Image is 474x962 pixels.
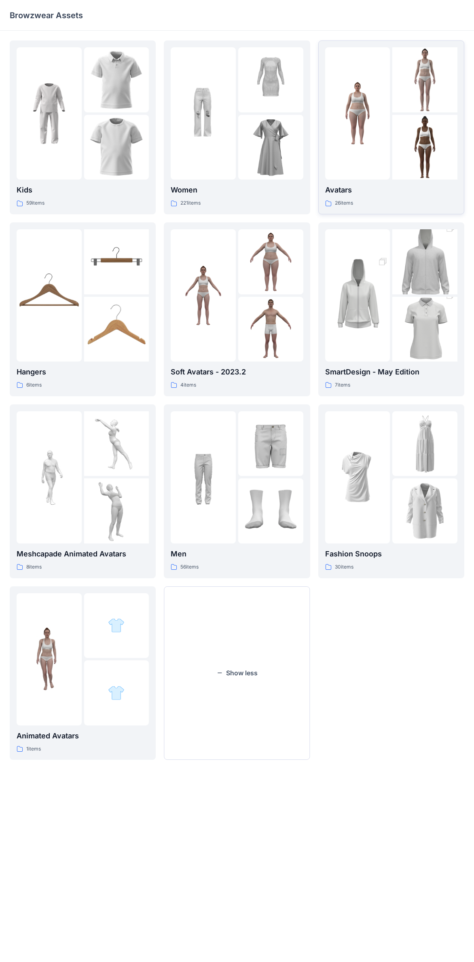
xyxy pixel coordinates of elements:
[325,445,390,510] img: folder 1
[10,586,156,760] a: folder 1folder 2folder 3Animated Avatars1items
[17,548,149,560] p: Meshcapade Animated Avatars
[180,199,201,207] p: 221 items
[17,730,149,742] p: Animated Avatars
[392,411,457,476] img: folder 2
[238,115,303,180] img: folder 3
[325,81,390,146] img: folder 1
[392,478,457,543] img: folder 3
[325,184,457,196] p: Avatars
[318,222,464,396] a: folder 1folder 2folder 3SmartDesign - May Edition7items
[392,280,457,378] img: folder 3
[10,40,156,214] a: folder 1folder 2folder 3Kids59items
[318,404,464,578] a: folder 1folder 2folder 3Fashion Snoops30items
[238,411,303,476] img: folder 2
[84,297,149,362] img: folder 3
[84,47,149,112] img: folder 2
[84,478,149,543] img: folder 3
[17,445,82,510] img: folder 1
[17,627,82,692] img: folder 1
[171,548,303,560] p: Men
[171,445,236,510] img: folder 1
[325,366,457,378] p: SmartDesign - May Edition
[164,586,310,760] button: Show less
[171,184,303,196] p: Women
[325,247,390,344] img: folder 1
[392,115,457,180] img: folder 3
[84,115,149,180] img: folder 3
[84,229,149,294] img: folder 2
[171,366,303,378] p: Soft Avatars - 2023.2
[17,263,82,328] img: folder 1
[108,617,125,634] img: folder 2
[335,563,353,571] p: 30 items
[180,381,196,389] p: 4 items
[26,381,42,389] p: 6 items
[164,222,310,396] a: folder 1folder 2folder 3Soft Avatars - 2023.24items
[26,563,42,571] p: 8 items
[10,10,83,21] p: Browzwear Assets
[10,404,156,578] a: folder 1folder 2folder 3Meshcapade Animated Avatars8items
[238,478,303,543] img: folder 3
[392,47,457,112] img: folder 2
[318,40,464,214] a: folder 1folder 2folder 3Avatars26items
[26,745,41,753] p: 1 items
[325,548,457,560] p: Fashion Snoops
[335,381,350,389] p: 7 items
[171,263,236,328] img: folder 1
[84,411,149,476] img: folder 2
[17,366,149,378] p: Hangers
[26,199,44,207] p: 59 items
[238,47,303,112] img: folder 2
[164,404,310,578] a: folder 1folder 2folder 3Men56items
[10,222,156,396] a: folder 1folder 2folder 3Hangers6items
[238,297,303,362] img: folder 3
[180,563,199,571] p: 56 items
[108,685,125,701] img: folder 3
[17,81,82,146] img: folder 1
[17,184,149,196] p: Kids
[171,81,236,146] img: folder 1
[238,229,303,294] img: folder 2
[335,199,353,207] p: 26 items
[392,213,457,311] img: folder 2
[164,40,310,214] a: folder 1folder 2folder 3Women221items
